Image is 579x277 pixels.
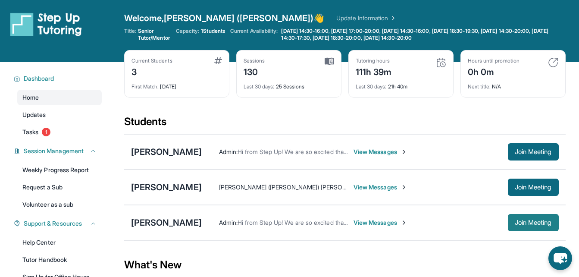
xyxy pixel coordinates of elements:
a: Tasks1 [17,124,102,140]
button: Session Management [20,147,97,155]
div: Current Students [131,57,172,64]
a: Tutor Handbook [17,252,102,268]
span: Join Meeting [515,149,552,154]
span: Last 30 days : [244,83,275,90]
img: Chevron-Right [401,148,407,155]
span: Join Meeting [515,185,552,190]
span: Tasks [22,128,38,136]
img: card [436,57,446,68]
a: Weekly Progress Report [17,162,102,178]
span: Welcome, [PERSON_NAME] ([PERSON_NAME]) 👋 [124,12,325,24]
span: 1 Students [201,28,225,35]
div: Students [124,115,566,134]
span: Last 30 days : [356,83,387,90]
a: Volunteer as a sub [17,197,102,212]
img: card [325,57,334,65]
img: Chevron-Right [401,219,407,226]
div: 25 Sessions [244,78,334,90]
div: 0h 0m [468,64,520,78]
span: View Messages [354,183,407,192]
span: Home [22,93,39,102]
div: Hours until promotion [468,57,520,64]
span: 1 [42,128,50,136]
button: Join Meeting [508,143,559,161]
div: 111h 39m [356,64,392,78]
img: card [214,57,222,64]
img: Chevron Right [388,14,397,22]
span: First Match : [131,83,159,90]
img: logo [10,12,82,36]
div: 3 [131,64,172,78]
span: View Messages [354,218,407,227]
span: [DATE] 14:30-16:00, [DATE] 17:00-20:00, [DATE] 14:30-16:00, [DATE] 18:30-19:30, [DATE] 14:30-20:0... [281,28,563,41]
button: Join Meeting [508,214,559,231]
a: Request a Sub [17,179,102,195]
button: chat-button [548,246,572,270]
span: Admin : [219,219,238,226]
span: Updates [22,110,46,119]
div: [PERSON_NAME] [131,181,202,193]
img: card [548,57,558,68]
button: Support & Resources [20,219,97,228]
a: Updates [17,107,102,123]
span: Dashboard [24,74,54,83]
span: Session Management [24,147,84,155]
span: [PERSON_NAME] ([PERSON_NAME]) [PERSON_NAME] : [219,183,369,191]
span: Capacity: [176,28,200,35]
a: [DATE] 14:30-16:00, [DATE] 17:00-20:00, [DATE] 14:30-16:00, [DATE] 18:30-19:30, [DATE] 14:30-20:0... [279,28,565,41]
a: Help Center [17,235,102,250]
button: Join Meeting [508,179,559,196]
div: Tutoring hours [356,57,392,64]
div: [PERSON_NAME] [131,146,202,158]
button: Dashboard [20,74,97,83]
a: Home [17,90,102,105]
div: [DATE] [131,78,222,90]
img: Chevron-Right [401,184,407,191]
span: Senior Tutor/Mentor [138,28,171,41]
span: Current Availability: [230,28,278,41]
div: [PERSON_NAME] [131,217,202,229]
span: Next title : [468,83,491,90]
span: Support & Resources [24,219,82,228]
span: Join Meeting [515,220,552,225]
span: Admin : [219,148,238,155]
div: 21h 40m [356,78,446,90]
div: Sessions [244,57,265,64]
a: Update Information [336,14,397,22]
span: View Messages [354,148,407,156]
div: N/A [468,78,558,90]
div: 130 [244,64,265,78]
span: Title: [124,28,136,41]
